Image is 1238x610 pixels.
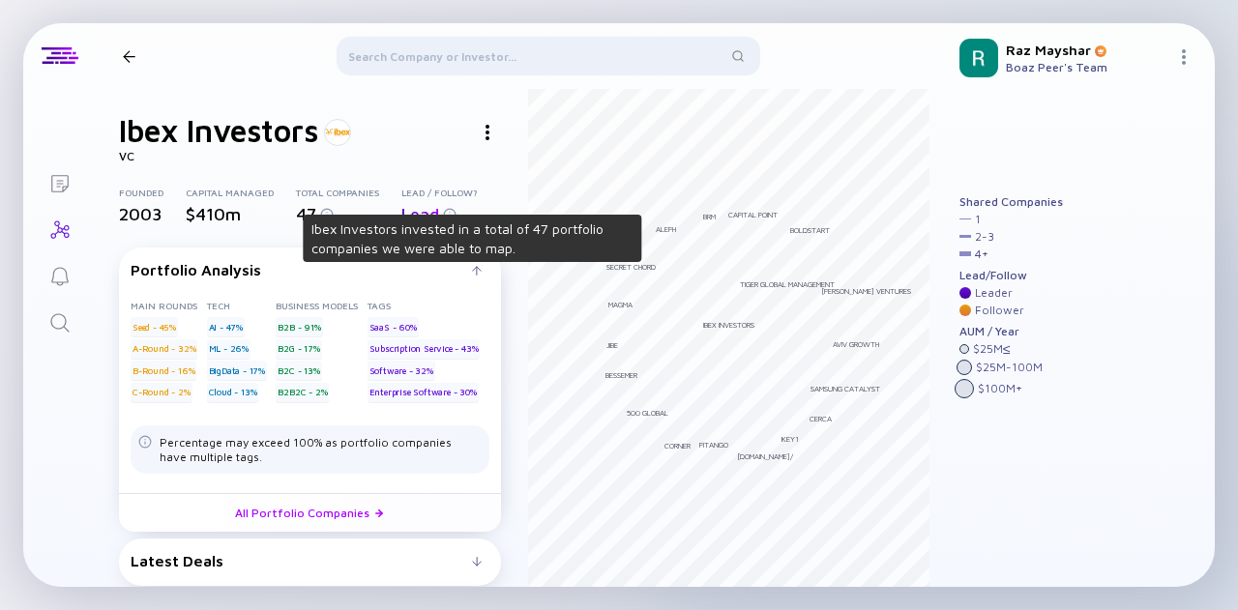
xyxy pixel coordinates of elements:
[959,195,1063,209] div: Shared Companies
[606,262,656,272] div: Secret Chord
[131,317,178,336] div: Seed - 45%
[975,213,981,226] div: 1
[131,300,207,311] div: Main rounds
[276,300,367,311] div: Business Models
[207,361,267,380] div: BigData - 17%
[401,204,439,224] span: Lead
[978,382,1022,395] div: $ 100M +
[368,300,489,311] div: Tags
[276,361,321,380] div: B2C - 13%
[1006,60,1168,74] div: Boaz Peer's Team
[1006,42,1168,58] div: Raz Mayshar
[975,286,1013,300] div: Leader
[821,286,911,296] div: [PERSON_NAME] ventures
[296,204,316,224] span: 47
[699,440,728,450] div: Pitango
[976,361,1043,374] div: $ 25M - 100M
[138,435,152,449] img: Tags Dislacimer info icon
[160,435,482,464] div: Percentage may exceed 100% as portfolio companies have multiple tags.
[368,339,481,359] div: Subscription Service - 43%
[131,339,197,359] div: A-Round - 32%
[131,552,472,569] div: Latest Deals
[959,269,1063,282] div: Lead/Follow
[320,208,334,221] img: Info for Total Companies
[207,317,245,336] div: AI - 47%
[119,493,501,532] a: All Portfolio Companies
[23,251,96,298] a: Reminders
[23,159,96,205] a: Lists
[975,230,994,244] div: 2 - 3
[119,149,501,163] div: VC
[401,187,500,198] div: Lead / Follow?
[790,225,830,235] div: Boldstart
[186,204,296,224] div: $410m
[276,383,329,402] div: B2B2C - 2%
[443,208,457,221] img: Info for Lead / Follow?
[368,383,479,402] div: Enterprise Software - 30%
[740,279,835,289] div: Tiger Global Management
[627,408,668,418] div: 500 Global
[131,383,192,402] div: C-Round - 2%
[186,187,296,198] div: Capital Managed
[119,204,186,224] div: 2003
[781,434,799,444] div: Key1
[368,317,419,336] div: SaaS - 60%
[728,210,778,219] div: Capital Point
[605,370,637,380] div: Bessemer
[119,187,186,198] div: Founded
[975,304,1024,317] div: Follower
[486,125,489,140] img: Investor Actions
[131,361,196,380] div: B-Round - 16%
[737,451,793,461] div: [DOMAIN_NAME]/
[975,247,988,261] div: 4 +
[368,361,435,380] div: Software - 32%
[703,320,754,330] div: Ibex Investors
[23,298,96,344] a: Search
[959,39,998,77] img: Raz Profile Picture
[973,342,1011,356] div: $ 25M
[608,300,633,309] div: Magma
[833,339,879,349] div: Aviv Growth
[296,187,401,198] div: Total Companies
[119,112,318,149] h1: Ibex Investors
[703,212,716,221] div: BRM
[207,300,277,311] div: Tech
[276,339,321,359] div: B2G - 17%
[131,261,472,278] div: Portfolio Analysis
[23,205,96,251] a: Investor Map
[207,383,259,402] div: Cloud - 13%
[1003,342,1011,356] div: ≤
[811,384,880,393] div: Samsung Catalyst
[276,317,322,336] div: B2B - 91%
[606,340,618,350] div: Jibe
[810,414,832,423] div: Cerca
[207,339,251,359] div: ML - 26%
[311,219,633,257] div: Ibex Investors invested in a total of 47 portfolio companies we were able to map.
[656,224,676,234] div: Aleph
[1176,49,1192,65] img: Menu
[959,325,1063,338] div: AUM / Year
[664,441,691,450] div: Corner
